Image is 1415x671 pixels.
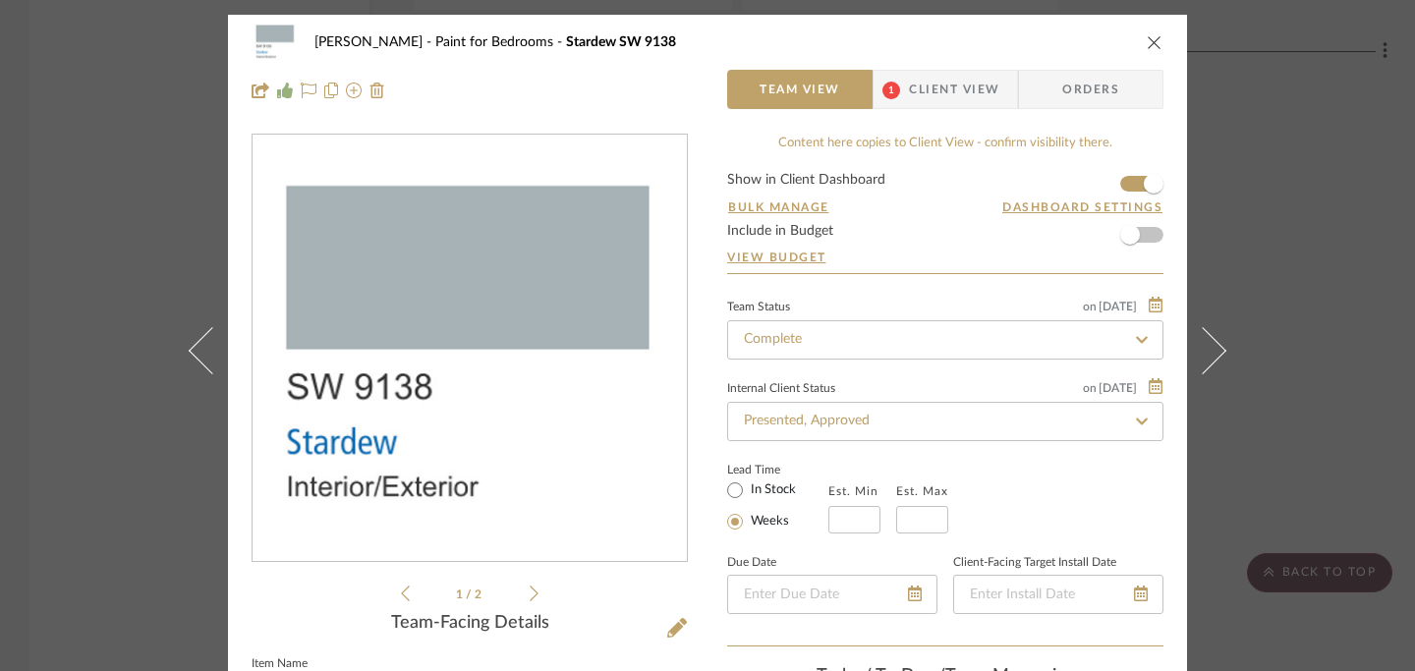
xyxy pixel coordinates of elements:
label: Est. Max [896,484,948,498]
a: View Budget [727,250,1163,265]
div: Team-Facing Details [252,613,688,635]
span: on [1083,382,1097,394]
img: Remove from project [369,83,385,98]
img: 3bda4301-ce10-42d6-8367-d91b5d0f4c81_48x40.jpg [252,23,299,62]
span: Stardew SW 9138 [566,35,676,49]
input: Enter Install Date [953,575,1163,614]
label: Due Date [727,558,776,568]
input: Type to Search… [727,402,1163,441]
label: Item Name [252,659,308,669]
label: Weeks [747,513,789,531]
span: Team View [760,70,840,109]
div: 0 [253,161,687,536]
label: In Stock [747,481,796,499]
span: on [1083,301,1097,312]
button: Dashboard Settings [1001,198,1163,216]
span: Paint for Bedrooms [435,35,566,49]
span: 1 [882,82,900,99]
span: [PERSON_NAME] [314,35,435,49]
input: Type to Search… [727,320,1163,360]
mat-radio-group: Select item type [727,478,828,533]
div: Content here copies to Client View - confirm visibility there. [727,134,1163,153]
label: Est. Min [828,484,878,498]
label: Client-Facing Target Install Date [953,558,1116,568]
span: / [466,588,475,600]
button: close [1146,33,1163,51]
button: Bulk Manage [727,198,830,216]
span: Orders [1041,70,1141,109]
div: Internal Client Status [727,384,835,394]
img: 3bda4301-ce10-42d6-8367-d91b5d0f4c81_436x436.jpg [253,161,687,536]
input: Enter Due Date [727,575,937,614]
span: 1 [456,588,466,600]
span: 2 [475,588,484,600]
label: Lead Time [727,461,828,478]
div: Team Status [727,303,790,312]
span: Client View [909,70,999,109]
span: [DATE] [1097,300,1139,313]
span: [DATE] [1097,381,1139,395]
